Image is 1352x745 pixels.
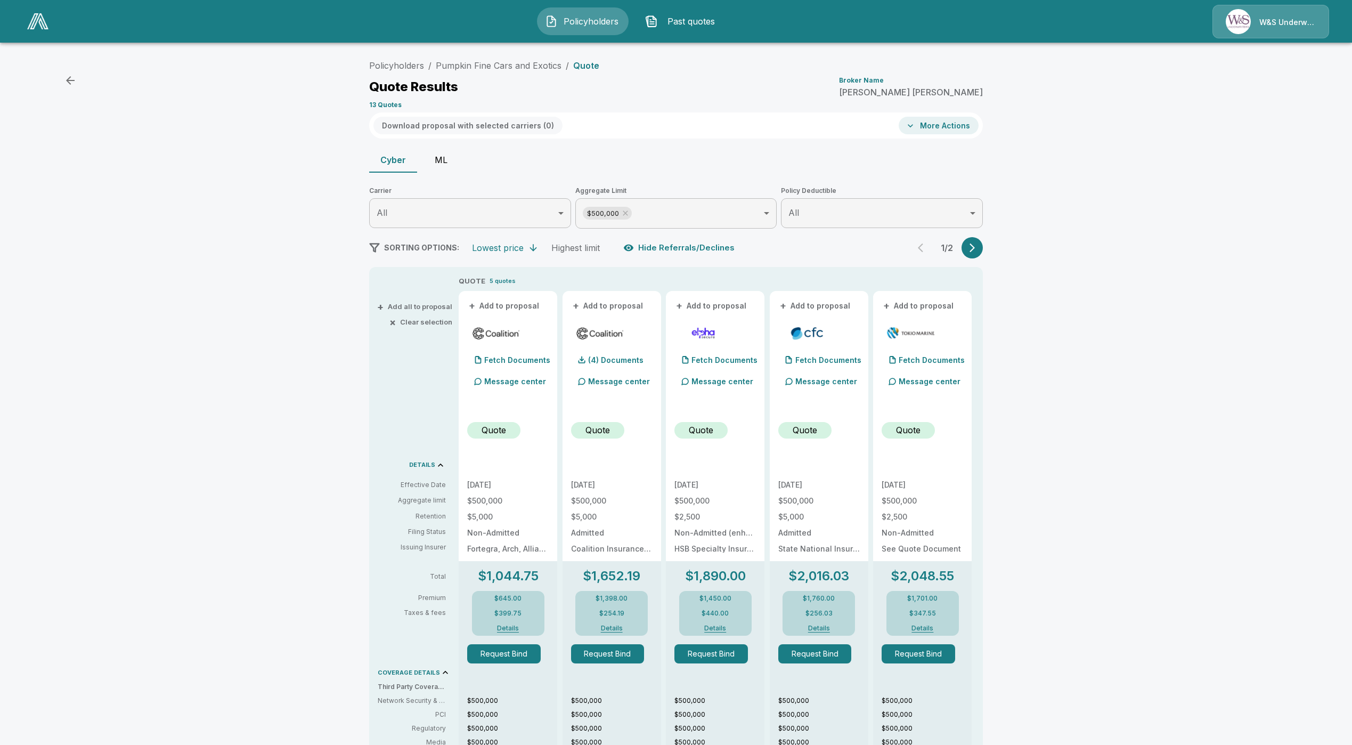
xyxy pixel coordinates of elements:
p: $1,044.75 [478,570,539,582]
p: HSB Specialty Insurance Company: rated "A++" by A.M. Best (20%), AXIS Surplus Insurance Company: ... [674,545,756,553]
p: Coalition Insurance Solutions [571,545,653,553]
img: Policyholders Icon [545,15,558,28]
span: Request Bind [882,644,963,663]
button: Cyber [369,147,417,173]
p: $347.55 [909,610,936,617]
a: Policyholders [369,60,424,71]
div: $500,000 [583,207,632,220]
button: +Add to proposal [571,300,646,312]
p: $500,000 [778,724,868,733]
p: $500,000 [467,497,549,505]
p: $500,000 [882,710,972,719]
button: Download proposal with selected carriers (0) [373,117,563,134]
p: (4) Documents [588,357,644,364]
p: $1,450.00 [699,595,731,602]
p: Non-Admitted [882,529,963,537]
p: Broker Name [839,77,884,84]
p: Message center [691,376,753,387]
button: Details [901,625,944,631]
span: + [883,302,890,310]
p: Quote [793,424,817,436]
img: coalitioncyberadmitted [575,325,625,341]
button: Request Bind [467,644,541,663]
p: Regulatory [378,724,446,733]
span: SORTING OPTIONS: [384,243,459,252]
p: Effective Date [378,480,446,490]
p: See Quote Document [882,545,963,553]
p: $500,000 [674,710,764,719]
span: + [676,302,682,310]
button: Request Bind [571,644,645,663]
p: Fetch Documents [899,357,965,364]
p: Admitted [778,529,860,537]
p: Fetch Documents [795,357,861,364]
p: $2,016.03 [788,570,849,582]
p: $645.00 [494,595,522,602]
img: coalitioncyber [471,325,521,341]
p: $254.19 [599,610,624,617]
button: Request Bind [882,644,955,663]
p: $2,500 [674,513,756,521]
p: $5,000 [778,513,860,521]
p: Taxes & fees [378,610,454,616]
p: [DATE] [778,481,860,489]
p: PCI [378,710,446,719]
p: $399.75 [494,610,522,617]
p: Fetch Documents [484,357,550,364]
p: Third Party Coverage [378,682,454,692]
img: cfccyberadmitted [783,325,832,341]
p: DETAILS [409,462,435,468]
img: elphacyberenhanced [679,325,728,341]
p: [DATE] [467,481,549,489]
button: Request Bind [674,644,748,663]
p: Message center [899,376,960,387]
p: $500,000 [467,696,557,706]
p: [DATE] [571,481,653,489]
p: Message center [588,376,650,387]
p: $500,000 [674,724,764,733]
img: tmhcccyber [886,325,935,341]
p: Retention [378,512,446,521]
p: Message center [484,376,546,387]
button: Details [694,625,737,631]
p: $500,000 [882,724,972,733]
p: Quote [573,61,599,70]
p: Aggregate limit [378,496,446,505]
button: +Add to proposal [778,300,853,312]
p: $500,000 [882,497,963,505]
div: Lowest price [472,242,524,253]
button: Past quotes IconPast quotes [637,7,729,35]
button: Details [797,625,840,631]
p: [DATE] [882,481,963,489]
button: Policyholders IconPolicyholders [537,7,629,35]
p: $500,000 [571,724,661,733]
a: Pumpkin Fine Cars and Exotics [436,60,561,71]
p: Quote Results [369,80,458,93]
p: State National Insurance Company Inc. [778,545,860,553]
button: ML [417,147,465,173]
p: $500,000 [778,497,860,505]
span: Request Bind [674,644,756,663]
p: $500,000 [571,710,661,719]
p: $5,000 [571,513,653,521]
p: 1 / 2 [936,244,957,252]
button: Details [590,625,633,631]
button: +Add to proposal [467,300,542,312]
p: Fortegra, Arch, Allianz, Aspen, Vantage [467,545,549,553]
p: $500,000 [778,696,868,706]
span: + [469,302,475,310]
span: $500,000 [583,207,623,220]
div: Highest limit [551,242,600,253]
p: 13 Quotes [369,102,402,108]
p: $500,000 [571,497,653,505]
p: $1,760.00 [803,595,835,602]
p: COVERAGE DETAILS [378,670,440,676]
p: W&S Underwriters [1259,17,1316,28]
p: Premium [378,595,454,601]
p: $1,701.00 [907,595,938,602]
img: Past quotes Icon [645,15,658,28]
a: Agency IconW&S Underwriters [1212,5,1329,38]
p: Quote [896,424,921,436]
span: + [377,303,384,310]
